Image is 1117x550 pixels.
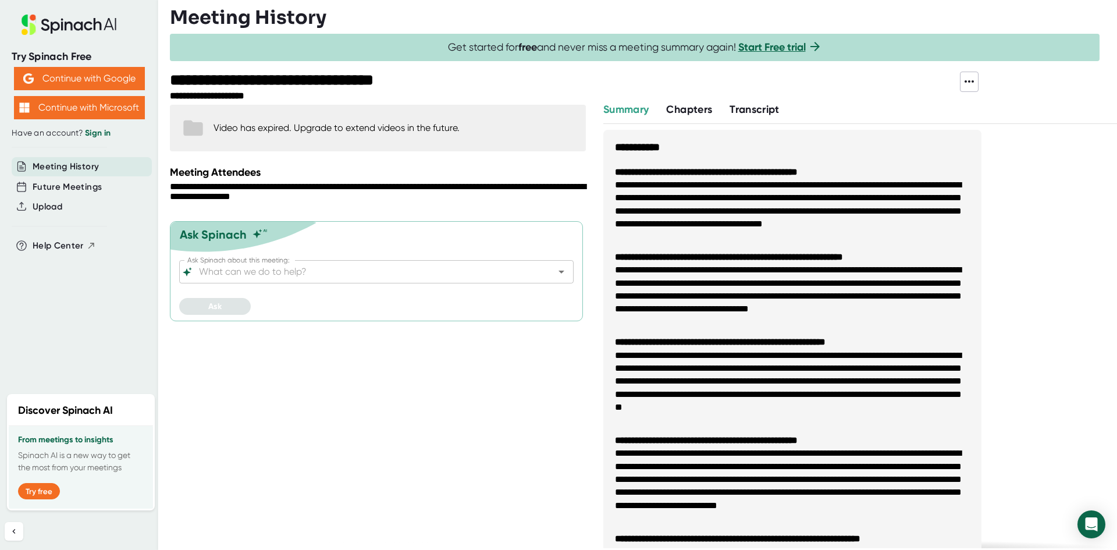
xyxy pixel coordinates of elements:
[14,67,145,90] button: Continue with Google
[170,166,589,179] div: Meeting Attendees
[170,6,326,29] h3: Meeting History
[18,403,113,418] h2: Discover Spinach AI
[33,239,84,253] span: Help Center
[738,41,806,54] a: Start Free trial
[85,128,111,138] a: Sign in
[179,298,251,315] button: Ask
[553,264,570,280] button: Open
[208,301,222,311] span: Ask
[448,41,822,54] span: Get started for and never miss a meeting summary again!
[33,180,102,194] button: Future Meetings
[666,102,712,118] button: Chapters
[1077,510,1105,538] div: Open Intercom Messenger
[14,96,145,119] button: Continue with Microsoft
[18,449,144,474] p: Spinach AI is a new way to get the most from your meetings
[33,200,62,214] button: Upload
[518,41,537,54] b: free
[730,103,780,116] span: Transcript
[18,435,144,445] h3: From meetings to insights
[197,264,536,280] input: What can we do to help?
[12,50,147,63] div: Try Spinach Free
[18,483,60,499] button: Try free
[603,103,649,116] span: Summary
[730,102,780,118] button: Transcript
[33,160,99,173] button: Meeting History
[214,122,460,133] div: Video has expired. Upgrade to extend videos in the future.
[23,73,34,84] img: Aehbyd4JwY73AAAAAElFTkSuQmCC
[603,102,649,118] button: Summary
[12,128,147,139] div: Have an account?
[180,228,247,242] div: Ask Spinach
[5,522,23,541] button: Collapse sidebar
[33,239,96,253] button: Help Center
[666,103,712,116] span: Chapters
